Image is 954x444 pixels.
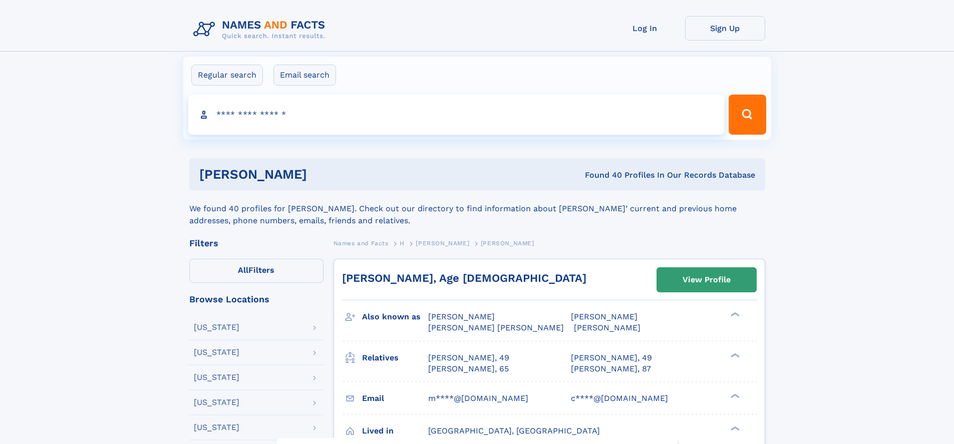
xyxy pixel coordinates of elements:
[571,312,638,321] span: [PERSON_NAME]
[428,312,495,321] span: [PERSON_NAME]
[342,272,586,284] a: [PERSON_NAME], Age [DEMOGRAPHIC_DATA]
[400,237,405,249] a: H
[194,323,239,331] div: [US_STATE]
[362,422,428,439] h3: Lived in
[189,295,324,304] div: Browse Locations
[188,95,725,135] input: search input
[189,239,324,248] div: Filters
[728,352,740,358] div: ❯
[446,170,755,181] div: Found 40 Profiles In Our Records Database
[189,191,765,227] div: We found 40 profiles for [PERSON_NAME]. Check out our directory to find information about [PERSON...
[571,352,652,363] a: [PERSON_NAME], 49
[238,265,248,275] span: All
[428,363,509,374] a: [PERSON_NAME], 65
[189,259,324,283] label: Filters
[273,65,336,86] label: Email search
[400,240,405,247] span: H
[571,363,651,374] a: [PERSON_NAME], 87
[657,268,756,292] a: View Profile
[416,237,469,249] a: [PERSON_NAME]
[728,425,740,431] div: ❯
[428,323,564,332] span: [PERSON_NAME] [PERSON_NAME]
[605,16,685,41] a: Log In
[362,390,428,407] h3: Email
[189,16,334,43] img: Logo Names and Facts
[728,392,740,399] div: ❯
[194,348,239,356] div: [US_STATE]
[428,426,600,435] span: [GEOGRAPHIC_DATA], [GEOGRAPHIC_DATA]
[683,268,731,291] div: View Profile
[729,95,766,135] button: Search Button
[362,308,428,325] h3: Also known as
[574,323,641,332] span: [PERSON_NAME]
[685,16,765,41] a: Sign Up
[191,65,263,86] label: Regular search
[481,240,534,247] span: [PERSON_NAME]
[334,237,389,249] a: Names and Facts
[194,398,239,406] div: [US_STATE]
[362,349,428,366] h3: Relatives
[199,168,446,181] h1: [PERSON_NAME]
[728,311,740,318] div: ❯
[194,373,239,381] div: [US_STATE]
[428,352,509,363] a: [PERSON_NAME], 49
[416,240,469,247] span: [PERSON_NAME]
[194,423,239,431] div: [US_STATE]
